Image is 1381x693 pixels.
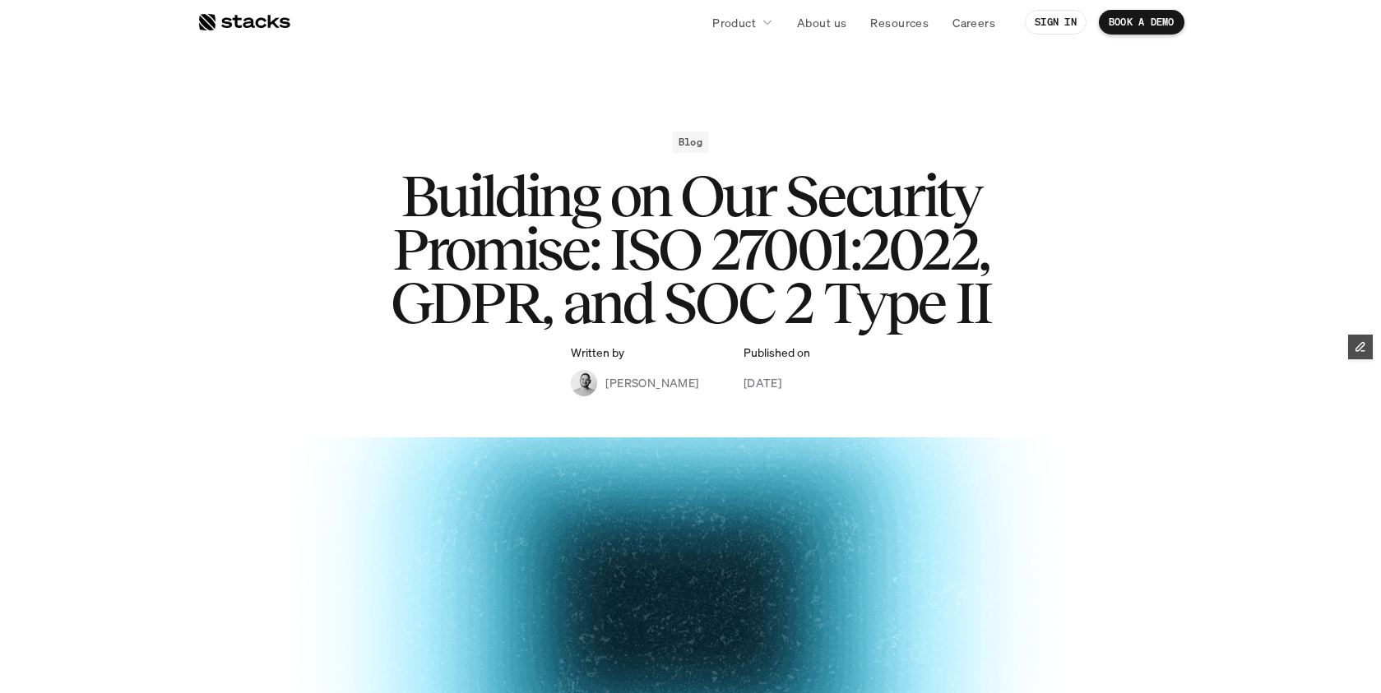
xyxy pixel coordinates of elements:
[1035,16,1077,28] p: SIGN IN
[870,14,929,31] p: Resources
[1025,10,1087,35] a: SIGN IN
[744,374,782,391] p: [DATE]
[1099,10,1184,35] a: BOOK A DEMO
[1348,335,1373,359] button: Edit Framer Content
[362,169,1020,329] h1: Building on Our Security Promise: ISO 27001:2022, GDPR, and SOC 2 Type II
[712,14,756,31] p: Product
[571,346,624,360] p: Written by
[943,7,1005,37] a: Careers
[787,7,856,37] a: About us
[194,313,266,325] a: Privacy Policy
[605,374,698,391] p: [PERSON_NAME]
[1109,16,1175,28] p: BOOK A DEMO
[860,7,938,37] a: Resources
[952,14,995,31] p: Careers
[679,136,702,148] h2: Blog
[744,346,810,360] p: Published on
[797,14,846,31] p: About us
